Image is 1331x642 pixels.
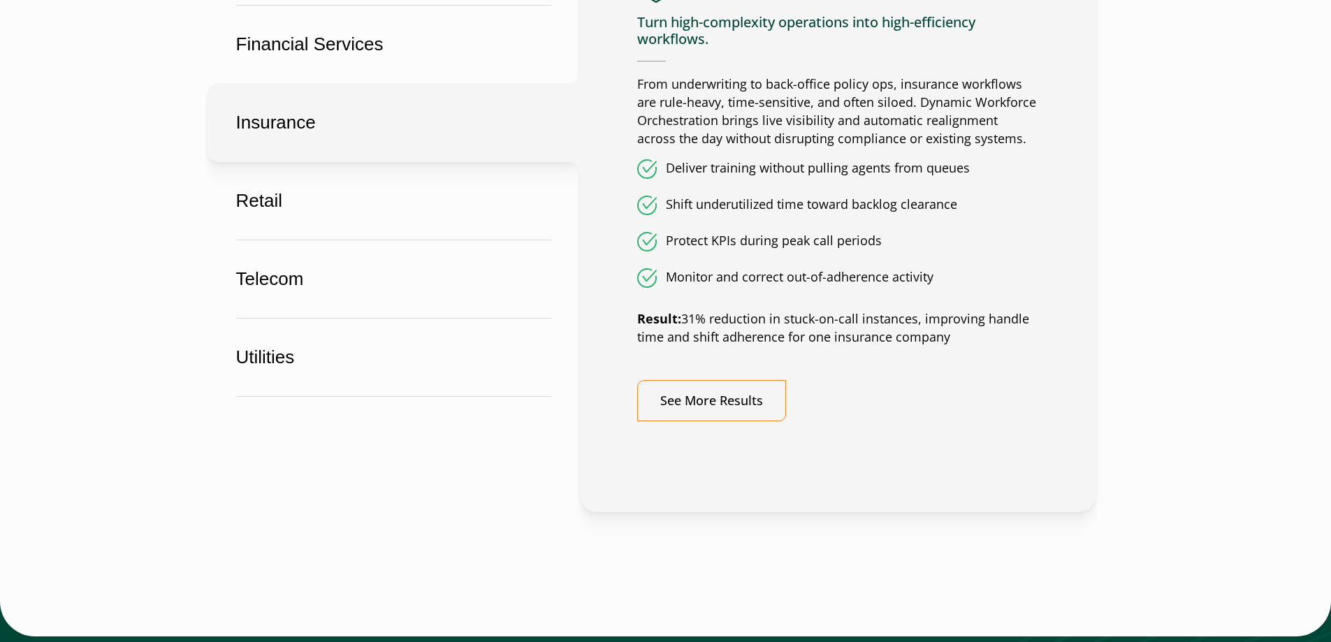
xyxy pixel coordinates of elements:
[208,318,580,397] button: Utilities
[637,380,786,421] a: See More Results
[208,83,580,162] button: Insurance
[637,268,1038,288] li: Monitor and correct out-of-adherence activity
[637,232,1038,251] li: Protect KPIs during peak call periods
[637,310,1038,346] p: 31% reduction in stuck-on-call instances, improving handle time and shift adherence for one insur...
[637,310,681,327] strong: Result:
[208,5,580,84] button: Financial Services
[208,240,580,319] button: Telecom
[637,196,1038,215] li: Shift underutilized time toward backlog clearance
[637,75,1038,148] p: From underwriting to back-office policy ops, insurance workflows are rule-heavy, time-sensitive, ...
[637,14,1038,61] h4: Turn high-complexity operations into high-efficiency workflows.
[208,161,580,240] button: Retail
[637,159,1038,179] li: Deliver training without pulling agents from queues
